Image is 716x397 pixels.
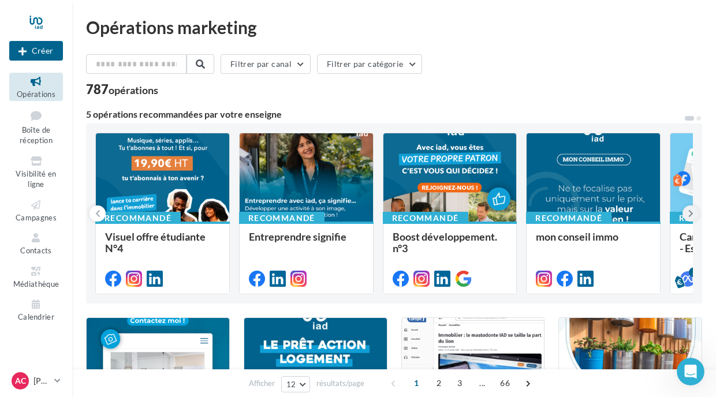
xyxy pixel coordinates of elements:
span: Entreprendre signifie [249,230,346,243]
div: Recommandé [383,212,468,224]
span: Calendrier [18,312,54,321]
button: Filtrer par canal [221,54,311,74]
span: 66 [495,374,514,392]
a: Contacts [9,229,63,257]
span: Visibilité en ligne [16,169,56,189]
a: Campagnes [9,196,63,224]
span: Boost développement. n°3 [393,230,497,254]
button: 12 [281,376,311,392]
span: mon conseil immo [536,230,618,243]
button: Créer [9,41,63,61]
span: Visuel offre étudiante N°4 [105,230,206,254]
a: AC [PERSON_NAME] [9,370,63,392]
div: Recommandé [526,212,611,224]
div: 5 [689,267,699,278]
div: 787 [86,83,158,96]
span: Boîte de réception [20,125,53,145]
span: Contacts [20,246,52,255]
span: résultats/page [316,378,364,389]
div: Recommandé [95,212,181,224]
a: Médiathèque [9,263,63,291]
a: Calendrier [9,295,63,324]
span: 12 [286,380,296,389]
a: Opérations [9,73,63,101]
span: 1 [407,374,426,392]
p: [PERSON_NAME] [33,375,50,387]
span: Campagnes [16,213,57,222]
span: Opérations [17,89,55,99]
div: Recommandé [239,212,325,224]
span: Médiathèque [13,279,59,289]
span: Afficher [249,378,275,389]
div: opérations [109,85,158,95]
span: 2 [430,374,448,392]
button: Filtrer par catégorie [317,54,422,74]
span: AC [15,375,26,387]
iframe: Intercom live chat [677,358,704,385]
div: 5 opérations recommandées par votre enseigne [86,110,684,119]
a: Visibilité en ligne [9,152,63,192]
div: Nouvelle campagne [9,41,63,61]
span: 3 [450,374,469,392]
div: Opérations marketing [86,18,702,36]
a: Boîte de réception [9,106,63,148]
span: ... [473,374,491,392]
